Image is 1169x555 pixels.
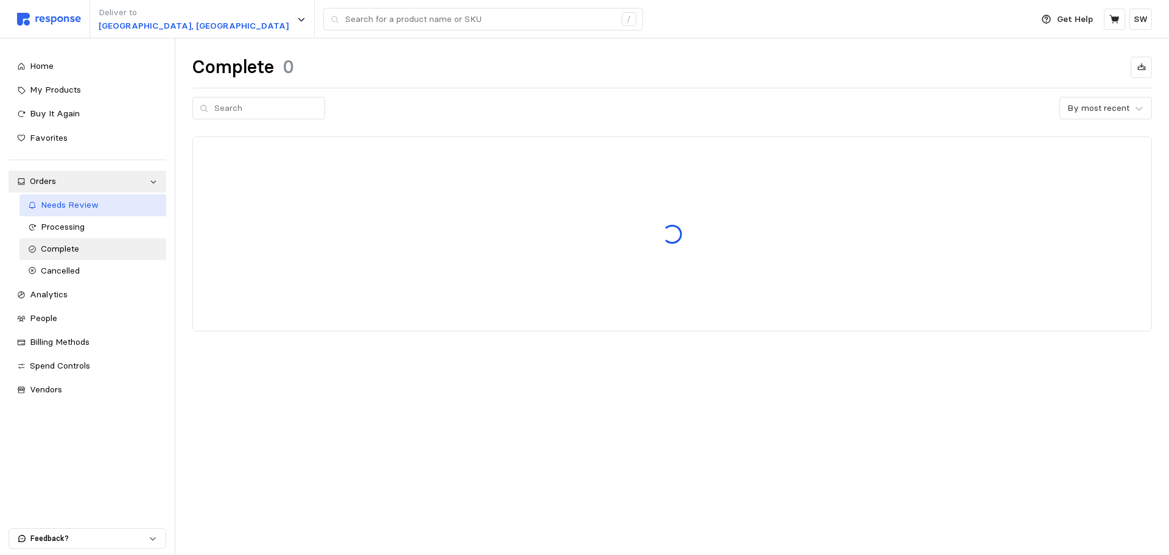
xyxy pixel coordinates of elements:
[30,533,149,544] p: Feedback?
[30,60,54,71] span: Home
[1034,8,1100,31] button: Get Help
[30,313,57,323] span: People
[9,103,166,125] a: Buy It Again
[99,6,289,19] p: Deliver to
[30,336,90,347] span: Billing Methods
[30,175,145,188] div: Orders
[41,199,99,210] span: Needs Review
[41,265,80,276] span: Cancelled
[1067,102,1129,115] div: By most recent
[9,379,166,401] a: Vendors
[30,132,68,143] span: Favorites
[30,84,81,95] span: My Products
[9,79,166,101] a: My Products
[30,108,80,119] span: Buy It Again
[9,331,166,353] a: Billing Methods
[9,55,166,77] a: Home
[19,194,167,216] a: Needs Review
[9,284,166,306] a: Analytics
[1129,9,1152,30] button: SW
[1057,13,1093,26] p: Get Help
[19,260,167,282] a: Cancelled
[9,355,166,377] a: Spend Controls
[1134,13,1148,26] p: SW
[19,216,167,238] a: Processing
[30,384,62,395] span: Vendors
[283,55,294,79] h1: 0
[345,9,615,30] input: Search for a product name or SKU
[214,97,318,119] input: Search
[192,55,274,79] h1: Complete
[41,243,79,254] span: Complete
[30,289,68,300] span: Analytics
[19,238,167,260] a: Complete
[9,529,166,548] button: Feedback?
[41,221,85,232] span: Processing
[99,19,289,33] p: [GEOGRAPHIC_DATA], [GEOGRAPHIC_DATA]
[9,308,166,330] a: People
[30,360,90,371] span: Spend Controls
[622,12,636,27] div: /
[9,127,166,149] a: Favorites
[9,171,166,193] a: Orders
[17,13,81,26] img: svg%3e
